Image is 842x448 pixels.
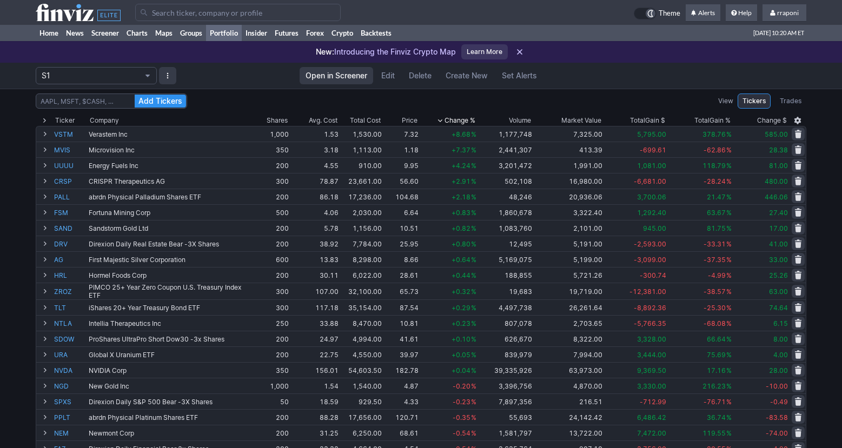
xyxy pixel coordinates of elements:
td: 41.61 [383,331,420,346]
span: 945.00 [643,224,666,232]
a: Futures [271,25,302,41]
td: 4,497,738 [478,299,533,315]
span: Add Tickers [138,96,182,106]
span: 25.26 [769,271,788,279]
span: Market Value [561,115,601,126]
span: % [726,177,732,185]
span: 28.38 [769,146,788,154]
span: 585.00 [765,130,788,138]
span: 378.76 [702,130,726,138]
a: NVDA [54,363,87,378]
span: % [471,256,476,264]
td: 300 [251,173,290,189]
div: Hormel Foods Corp [89,271,250,279]
span: % [471,382,476,390]
a: DRV [54,236,87,251]
span: % [471,366,476,375]
div: Shares [267,115,288,126]
td: 3.18 [290,142,340,157]
td: 413.39 [533,142,604,157]
a: UUUU [54,158,87,173]
span: -3,099.00 [634,256,666,264]
span: +0.44 [452,271,470,279]
a: Alerts [686,4,720,22]
span: % [726,162,732,170]
span: % [726,256,732,264]
a: Theme [634,8,680,19]
span: -38.57 [704,287,726,296]
td: 807,078 [478,315,533,331]
td: 200 [251,157,290,173]
td: 3,322.40 [533,204,604,220]
span: 75.69 [707,351,726,359]
span: 6.15 [773,319,788,327]
a: Crypto [328,25,357,41]
span: 41.00 [769,240,788,248]
td: 200 [251,331,290,346]
td: 13.83 [290,251,340,267]
span: +7.37 [452,146,470,154]
td: 10.51 [383,220,420,236]
span: 27.40 [769,209,788,217]
span: 8.00 [773,335,788,343]
a: Edit [375,67,401,84]
span: 3,328.00 [637,335,666,343]
span: 9,369.50 [637,366,666,375]
span: -699.61 [640,146,666,154]
span: % [471,271,476,279]
a: HRL [54,268,87,283]
span: % [726,304,732,312]
div: NVIDIA Corp [89,366,250,375]
span: +2.18 [452,193,470,201]
span: Change $ [757,115,787,126]
td: 19,719.00 [533,283,604,299]
span: +4.24 [452,162,470,170]
a: Screener [88,25,123,41]
td: 200 [251,236,290,251]
td: 24.97 [290,331,340,346]
span: 81.00 [769,162,788,170]
td: 156.01 [290,362,340,378]
span: +0.80 [452,240,470,248]
span: % [726,193,732,201]
a: Create New [440,67,494,84]
span: % [726,287,732,296]
span: % [726,382,732,390]
td: 500 [251,204,290,220]
td: 107.00 [290,283,340,299]
span: % [471,130,476,138]
td: 117.18 [290,299,340,315]
td: 23,661.00 [340,173,383,189]
span: 17.00 [769,224,788,232]
td: 63,973.00 [533,362,604,378]
td: 250 [251,315,290,331]
td: 7,325.00 [533,126,604,142]
td: 39,335,926 [478,362,533,378]
span: -0.20 [453,382,470,390]
div: CRISPR Therapeutics AG [89,177,250,185]
div: Avg. Cost [309,115,337,126]
span: % [726,130,732,138]
div: Total Cost [350,115,381,126]
span: -10.00 [766,382,788,390]
a: Set Alerts [496,67,543,84]
td: 5,169,075 [478,251,533,267]
td: 3,201,472 [478,157,533,173]
span: 216.23 [702,382,726,390]
a: SAND [54,220,87,236]
td: 200 [251,267,290,283]
span: 3,444.00 [637,351,666,359]
div: Microvision Inc [89,146,250,154]
a: News [62,25,88,41]
label: View [718,96,733,106]
div: Direxion Daily Real Estate Bear -3X Shares [89,240,250,248]
span: -6,681.00 [634,177,666,185]
span: % [471,304,476,312]
td: 5,721.26 [533,267,604,283]
span: % [726,351,732,359]
a: Groups [176,25,206,41]
td: 1.54 [290,378,340,393]
span: -8,892.36 [634,304,666,312]
td: 39.97 [383,346,420,362]
td: 32,100.00 [340,283,383,299]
